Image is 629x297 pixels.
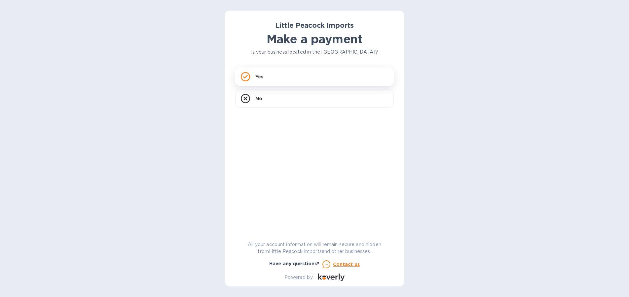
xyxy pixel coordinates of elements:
[255,73,263,80] p: Yes
[235,49,394,56] p: Is your business located in the [GEOGRAPHIC_DATA]?
[255,95,262,102] p: No
[235,32,394,46] h1: Make a payment
[275,21,354,29] b: Little Peacock Imports
[333,262,360,267] u: Contact us
[269,261,320,266] b: Have any questions?
[284,274,313,281] p: Powered by
[235,241,394,255] p: All your account information will remain secure and hidden from Little Peacock Imports and other ...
